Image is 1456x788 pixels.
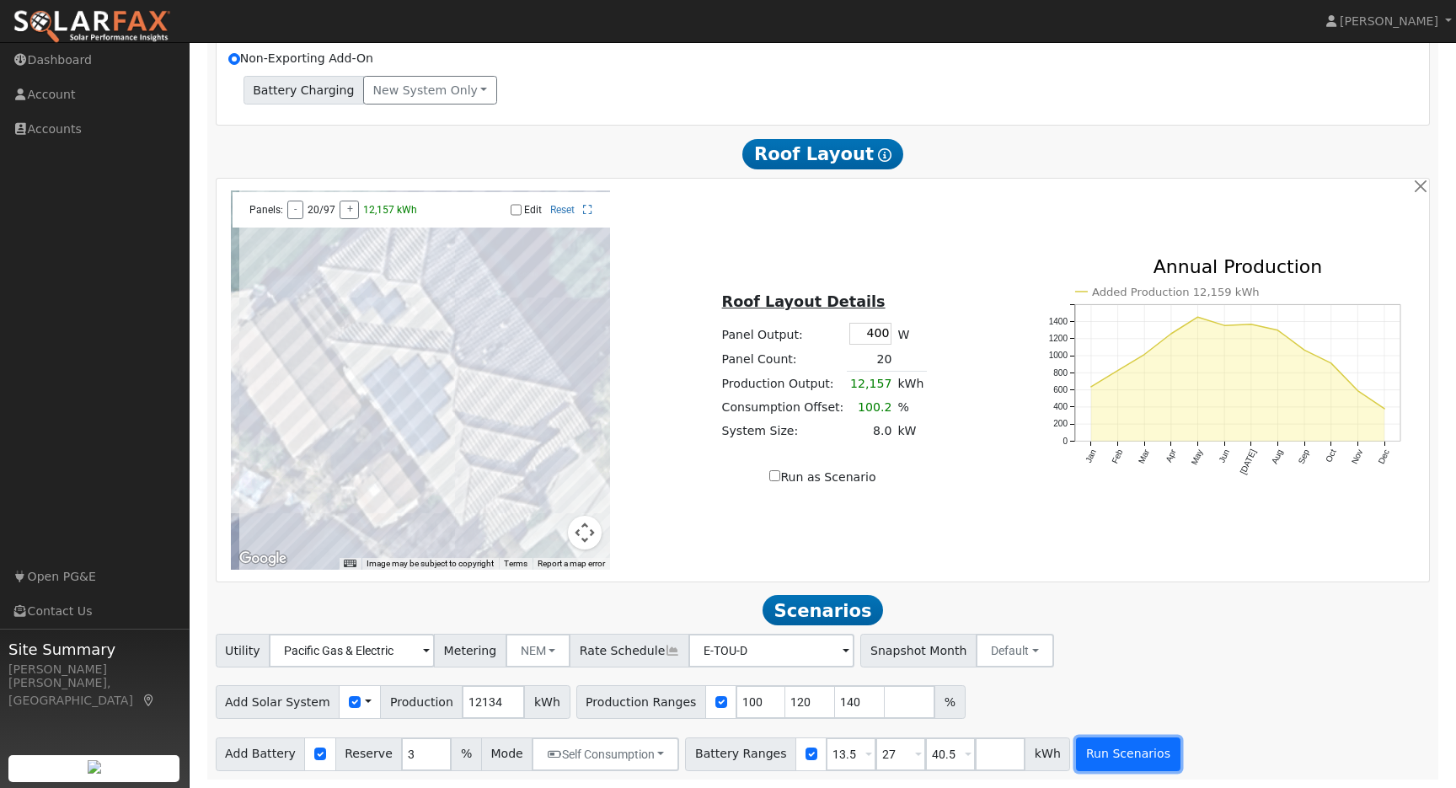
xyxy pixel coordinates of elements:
button: + [340,201,359,219]
td: System Size: [719,419,847,442]
text: [DATE] [1239,448,1258,475]
circle: onclick="" [1196,315,1200,319]
span: Image may be subject to copyright [367,559,494,568]
span: Battery Charging [244,76,364,105]
span: kWh [524,685,570,719]
span: Utility [216,634,270,667]
button: Default [976,634,1054,667]
circle: onclick="" [1143,353,1146,356]
span: Scenarios [763,595,883,625]
circle: onclick="" [1357,389,1360,393]
img: SolarFax [13,9,171,45]
text: May [1190,448,1205,467]
input: Non-Exporting Add-On [228,53,240,65]
span: Site Summary [8,638,180,661]
span: 12,157 kWh [363,204,417,216]
input: Run as Scenario [769,470,780,481]
td: 100.2 [847,395,895,419]
span: Mode [481,737,533,771]
text: Annual Production [1154,256,1323,277]
td: Panel Output: [719,320,847,347]
td: Panel Count: [719,347,847,372]
a: Reset [550,204,575,216]
img: retrieve [88,760,101,774]
i: Show Help [878,148,891,162]
div: [PERSON_NAME] [8,661,180,678]
button: Self Consumption [532,737,679,771]
circle: onclick="" [1116,369,1120,373]
circle: onclick="" [1383,407,1386,410]
span: Add Solar System [216,685,340,719]
text: Jun [1217,448,1231,464]
circle: onclick="" [1223,324,1226,327]
td: 20 [847,347,895,372]
label: Edit [524,204,542,216]
span: kWh [1025,737,1070,771]
span: Roof Layout [742,139,903,169]
td: % [895,395,927,419]
text: 0 [1063,437,1068,446]
span: 20/97 [308,204,335,216]
td: kW [895,419,927,442]
text: Jan [1084,448,1098,464]
span: Reserve [335,737,403,771]
text: 1400 [1049,317,1068,326]
input: Select a Utility [269,634,435,667]
td: Production Output: [719,372,847,396]
text: Feb [1110,448,1124,465]
text: 200 [1053,420,1068,429]
circle: onclick="" [1330,362,1333,365]
circle: onclick="" [1250,323,1253,326]
span: % [934,685,965,719]
text: Sep [1297,448,1312,465]
a: Terms [504,559,527,568]
text: Nov [1350,448,1364,466]
text: Dec [1377,448,1391,466]
label: Non-Exporting Add-On [228,50,373,67]
text: Aug [1270,448,1284,466]
circle: onclick="" [1170,332,1173,335]
a: Full Screen [583,204,592,216]
span: Snapshot Month [860,634,977,667]
span: Rate Schedule [570,634,689,667]
label: Run as Scenario [769,469,875,486]
text: 1000 [1049,351,1068,361]
span: Battery Ranges [685,737,796,771]
u: Roof Layout Details [722,293,886,310]
span: Add Battery [216,737,306,771]
span: % [451,737,481,771]
span: Panels: [249,204,283,216]
circle: onclick="" [1303,349,1306,352]
text: 800 [1053,368,1068,378]
td: kWh [895,372,927,396]
button: Map camera controls [568,516,602,549]
a: Open this area in Google Maps (opens a new window) [235,548,291,570]
text: Added Production 12,159 kWh [1092,286,1260,298]
button: NEM [506,634,571,667]
button: New system only [363,76,497,105]
text: Mar [1137,448,1152,465]
text: 600 [1053,385,1068,394]
circle: onclick="" [1277,329,1280,332]
button: Keyboard shortcuts [344,558,356,570]
span: Metering [434,634,506,667]
button: - [287,201,303,219]
text: 1200 [1049,334,1068,343]
div: [PERSON_NAME], [GEOGRAPHIC_DATA] [8,674,180,710]
td: 12,157 [847,372,895,396]
span: [PERSON_NAME] [1340,14,1438,28]
input: Select a Rate Schedule [688,634,854,667]
text: Oct [1324,448,1338,464]
span: Production Ranges [576,685,706,719]
a: Report a map error [538,559,605,568]
span: Production [380,685,463,719]
circle: onclick="" [1089,385,1093,389]
text: Apr [1164,448,1178,464]
td: 8.0 [847,419,895,442]
button: Run Scenarios [1076,737,1180,771]
img: Google [235,548,291,570]
a: Map [142,694,157,707]
td: W [895,320,927,347]
td: Consumption Offset: [719,395,847,419]
text: 400 [1053,402,1068,411]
